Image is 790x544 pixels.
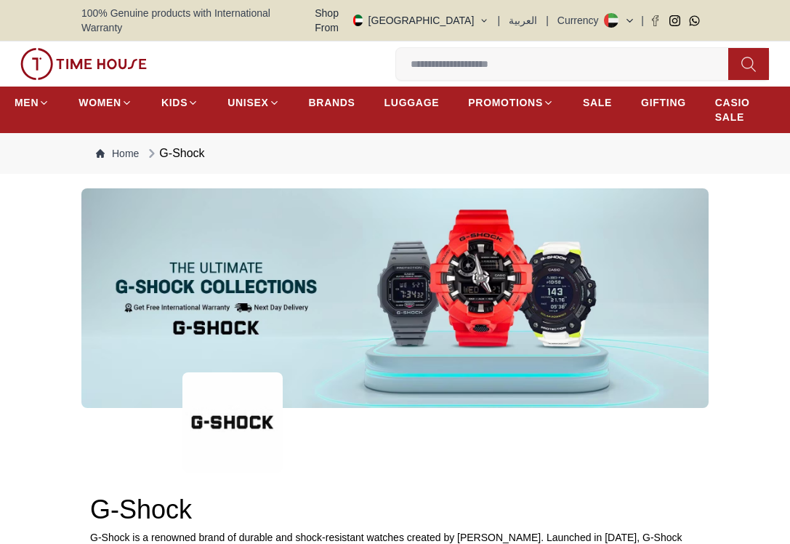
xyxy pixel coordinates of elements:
img: United Arab Emirates [353,15,363,26]
a: BRANDS [309,89,355,116]
span: MEN [15,95,39,110]
span: | [641,13,644,28]
a: Home [96,146,139,161]
img: ... [182,372,283,473]
a: GIFTING [641,89,686,116]
span: LUGGAGE [384,95,440,110]
a: LUGGAGE [384,89,440,116]
span: 100% Genuine products with International Warranty [81,6,307,35]
span: CASIO SALE [715,95,775,124]
span: PROMOTIONS [468,95,543,110]
span: UNISEX [227,95,268,110]
button: العربية [509,13,537,28]
img: ... [20,48,147,80]
a: Facebook [650,15,661,26]
span: | [498,13,501,28]
a: Whatsapp [689,15,700,26]
button: Shop From[GEOGRAPHIC_DATA] [307,6,489,35]
span: WOMEN [78,95,121,110]
span: SALE [583,95,612,110]
div: Currency [557,13,605,28]
a: UNISEX [227,89,279,116]
span: | [546,13,549,28]
a: MEN [15,89,49,116]
a: KIDS [161,89,198,116]
span: BRANDS [309,95,355,110]
span: GIFTING [641,95,686,110]
a: WOMEN [78,89,132,116]
span: KIDS [161,95,188,110]
h2: G-Shock [90,495,700,524]
nav: Breadcrumb [81,133,709,174]
a: SALE [583,89,612,116]
a: PROMOTIONS [468,89,554,116]
a: CASIO SALE [715,89,775,130]
a: Instagram [669,15,680,26]
img: ... [81,188,709,408]
div: G-Shock [145,145,204,162]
